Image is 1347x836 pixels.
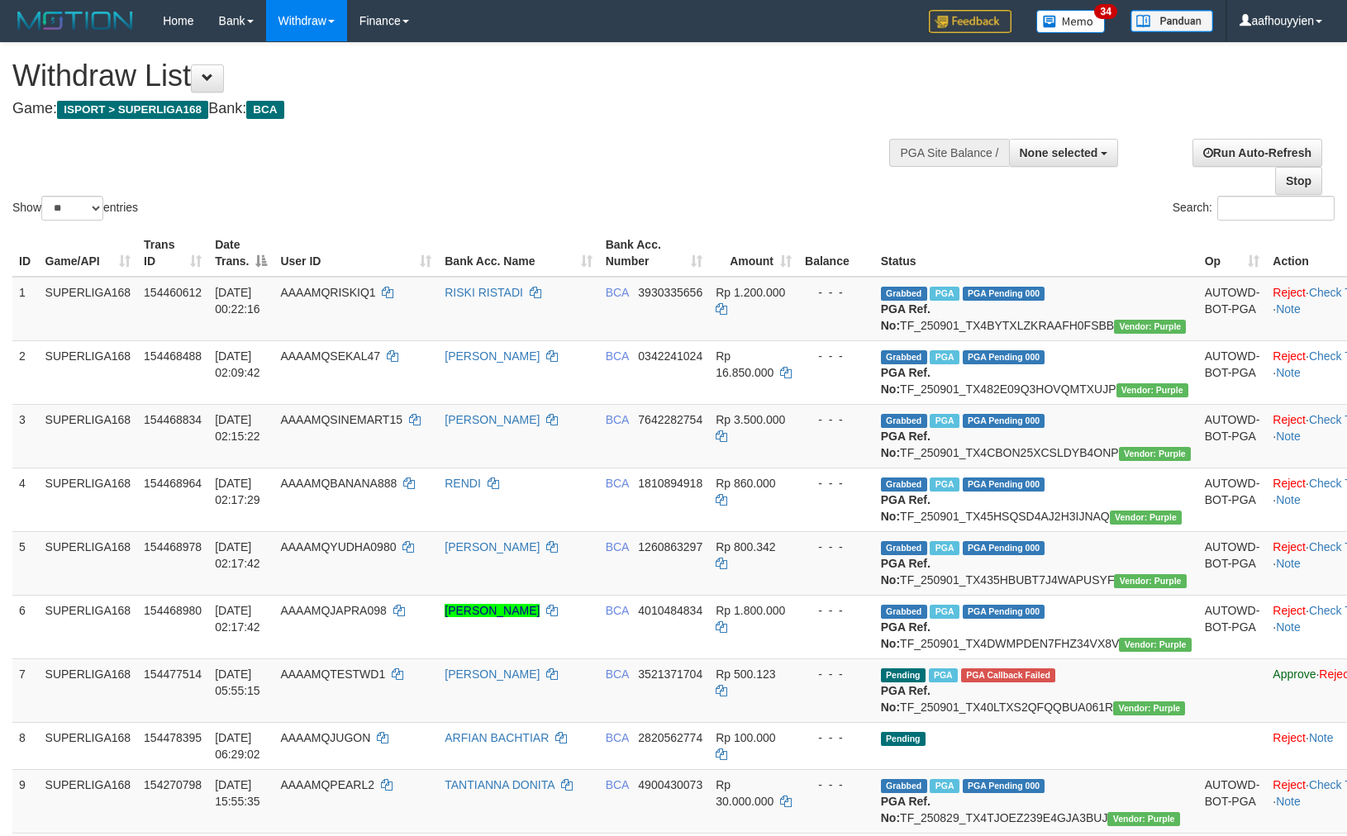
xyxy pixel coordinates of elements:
[39,468,138,531] td: SUPERLIGA168
[1198,404,1267,468] td: AUTOWD-BOT-PGA
[39,722,138,769] td: SUPERLIGA168
[280,349,380,363] span: AAAAMQSEKAL47
[638,778,702,791] span: Copy 4900430073 to clipboard
[144,667,202,681] span: 154477514
[963,350,1045,364] span: PGA Pending
[606,286,629,299] span: BCA
[1273,349,1306,363] a: Reject
[1036,10,1106,33] img: Button%20Memo.svg
[445,477,481,490] a: RENDI
[280,286,375,299] span: AAAAMQRISKIQ1
[144,540,202,553] span: 154468978
[12,277,39,341] td: 1
[638,349,702,363] span: Copy 0342241024 to clipboard
[1094,4,1116,19] span: 34
[12,769,39,833] td: 9
[12,196,138,221] label: Show entries
[881,287,927,301] span: Grabbed
[12,531,39,595] td: 5
[137,230,208,277] th: Trans ID: activate to sort column ascending
[805,666,868,682] div: - - -
[1273,413,1306,426] a: Reject
[881,557,931,587] b: PGA Ref. No:
[280,477,397,490] span: AAAAMQBANANA888
[889,139,1008,167] div: PGA Site Balance /
[881,668,926,682] span: Pending
[930,287,959,301] span: Marked by aafnonsreyleab
[12,404,39,468] td: 3
[881,414,927,428] span: Grabbed
[606,477,629,490] span: BCA
[805,729,868,746] div: - - -
[1276,302,1301,316] a: Note
[144,604,202,617] span: 154468980
[39,769,138,833] td: SUPERLIGA168
[963,541,1045,555] span: PGA Pending
[12,8,138,33] img: MOTION_logo.png
[1276,493,1301,506] a: Note
[881,684,931,714] b: PGA Ref. No:
[1276,557,1301,570] a: Note
[1198,769,1267,833] td: AUTOWD-BOT-PGA
[215,540,260,570] span: [DATE] 02:17:42
[12,658,39,722] td: 7
[280,778,374,791] span: AAAAMQPEARL2
[39,531,138,595] td: SUPERLIGA168
[638,477,702,490] span: Copy 1810894918 to clipboard
[12,230,39,277] th: ID
[1192,139,1322,167] a: Run Auto-Refresh
[930,541,959,555] span: Marked by aafchoeunmanni
[144,413,202,426] span: 154468834
[930,779,959,793] span: Marked by aafmaleo
[606,349,629,363] span: BCA
[874,468,1198,531] td: TF_250901_TX45HSQSD4AJ2H3IJNAQ
[12,340,39,404] td: 2
[12,595,39,658] td: 6
[1275,167,1322,195] a: Stop
[874,404,1198,468] td: TF_250901_TX4CBON25XCSLDYB4ONP
[39,277,138,341] td: SUPERLIGA168
[716,477,775,490] span: Rp 860.000
[716,731,775,744] span: Rp 100.000
[716,604,785,617] span: Rp 1.800.000
[1114,574,1186,588] span: Vendor URL: https://trx4.1velocity.biz
[1114,320,1186,334] span: Vendor URL: https://trx4.1velocity.biz
[638,731,702,744] span: Copy 2820562774 to clipboard
[929,668,958,682] span: Marked by aafmaleo
[963,477,1045,492] span: PGA Pending
[280,413,402,426] span: AAAAMQSINEMART15
[805,348,868,364] div: - - -
[1130,10,1213,32] img: panduan.png
[215,413,260,443] span: [DATE] 02:15:22
[41,196,103,221] select: Showentries
[274,230,438,277] th: User ID: activate to sort column ascending
[1110,511,1182,525] span: Vendor URL: https://trx4.1velocity.biz
[881,493,931,523] b: PGA Ref. No:
[445,413,540,426] a: [PERSON_NAME]
[874,340,1198,404] td: TF_250901_TX482E09Q3HOVQMTXUJP
[215,349,260,379] span: [DATE] 02:09:42
[445,349,540,363] a: [PERSON_NAME]
[39,340,138,404] td: SUPERLIGA168
[280,731,370,744] span: AAAAMQJUGON
[12,468,39,531] td: 4
[638,540,702,553] span: Copy 1260863297 to clipboard
[1273,731,1306,744] a: Reject
[1273,286,1306,299] a: Reject
[930,350,959,364] span: Marked by aafnonsreyleab
[1009,139,1119,167] button: None selected
[716,778,773,808] span: Rp 30.000.000
[12,59,882,93] h1: Withdraw List
[716,286,785,299] span: Rp 1.200.000
[1198,531,1267,595] td: AUTOWD-BOT-PGA
[215,667,260,697] span: [DATE] 05:55:15
[1198,468,1267,531] td: AUTOWD-BOT-PGA
[805,777,868,793] div: - - -
[1173,196,1335,221] label: Search:
[208,230,274,277] th: Date Trans.: activate to sort column descending
[1119,447,1191,461] span: Vendor URL: https://trx4.1velocity.biz
[445,731,549,744] a: ARFIAN BACHTIAR
[1309,731,1334,744] a: Note
[798,230,874,277] th: Balance
[881,366,931,396] b: PGA Ref. No:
